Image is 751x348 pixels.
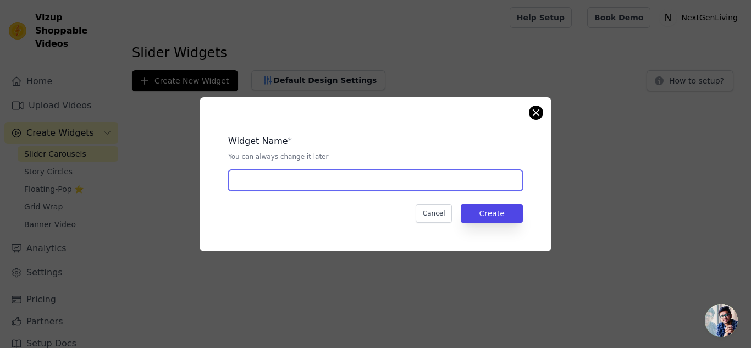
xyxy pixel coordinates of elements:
div: Open chat [705,304,738,337]
button: Create [461,204,523,223]
button: Close modal [529,106,543,119]
p: You can always change it later [228,152,523,161]
legend: Widget Name [228,135,288,148]
button: Cancel [416,204,452,223]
